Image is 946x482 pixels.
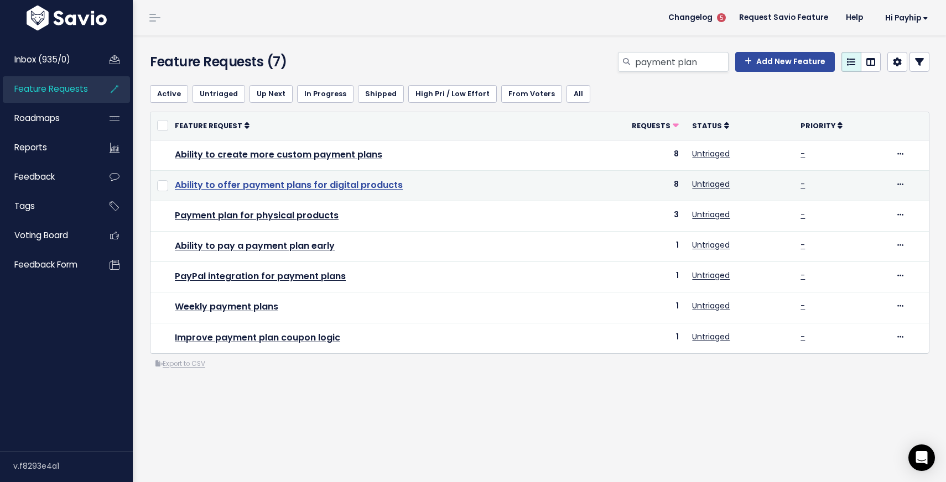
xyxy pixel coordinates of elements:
[692,239,730,250] a: Untriaged
[801,121,835,130] span: Priority
[175,121,242,130] span: Feature Request
[175,209,339,222] a: Payment plan for physical products
[692,270,730,281] a: Untriaged
[908,444,935,471] div: Open Intercom Messenger
[14,229,68,241] span: Voting Board
[3,193,92,219] a: Tags
[583,201,686,231] td: 3
[3,47,92,72] a: Inbox (935/0)
[14,83,88,95] span: Feature Requests
[175,179,403,191] a: Ability to offer payment plans for digital products
[632,121,670,130] span: Requests
[692,179,730,190] a: Untriaged
[408,85,497,103] a: High Pri / Low Effort
[175,331,340,344] a: Improve payment plan coupon logic
[801,239,805,250] a: -
[297,85,354,103] a: In Progress
[668,14,713,22] span: Changelog
[801,331,805,342] a: -
[175,148,382,161] a: Ability to create more custom payment plans
[175,239,335,252] a: Ability to pay a payment plan early
[358,85,404,103] a: Shipped
[692,300,730,311] a: Untriaged
[566,85,590,103] a: All
[14,54,70,65] span: Inbox (935/0)
[3,223,92,248] a: Voting Board
[801,179,805,190] a: -
[583,323,686,353] td: 1
[250,85,293,103] a: Up Next
[3,135,92,160] a: Reports
[583,170,686,201] td: 8
[14,112,60,124] span: Roadmaps
[801,270,805,281] a: -
[692,121,722,130] span: Status
[501,85,562,103] a: From Voters
[24,6,110,30] img: logo-white.9d6f32f41409.svg
[717,13,726,22] span: 5
[3,252,92,277] a: Feedback form
[14,259,77,270] span: Feedback form
[801,148,805,159] a: -
[692,120,729,131] a: Status
[692,209,730,220] a: Untriaged
[175,270,346,282] a: PayPal integration for payment plans
[150,85,188,103] a: Active
[801,300,805,311] a: -
[14,171,55,182] span: Feedback
[3,76,92,102] a: Feature Requests
[583,292,686,323] td: 1
[735,52,835,72] a: Add New Feature
[583,232,686,262] td: 1
[13,452,133,480] div: v.f8293e4a1
[14,200,35,212] span: Tags
[3,164,92,190] a: Feedback
[730,9,837,26] a: Request Savio Feature
[150,85,929,103] ul: Filter feature requests
[632,120,679,131] a: Requests
[801,120,843,131] a: Priority
[150,52,399,72] h4: Feature Requests (7)
[155,359,205,368] a: Export to CSV
[872,9,937,27] a: Hi Payhip
[583,140,686,170] td: 8
[3,106,92,131] a: Roadmaps
[885,14,928,22] span: Hi Payhip
[692,331,730,342] a: Untriaged
[692,148,730,159] a: Untriaged
[837,9,872,26] a: Help
[801,209,805,220] a: -
[14,142,47,153] span: Reports
[583,262,686,292] td: 1
[193,85,245,103] a: Untriaged
[175,300,278,313] a: Weekly payment plans
[634,52,729,72] input: Search features...
[175,120,250,131] a: Feature Request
